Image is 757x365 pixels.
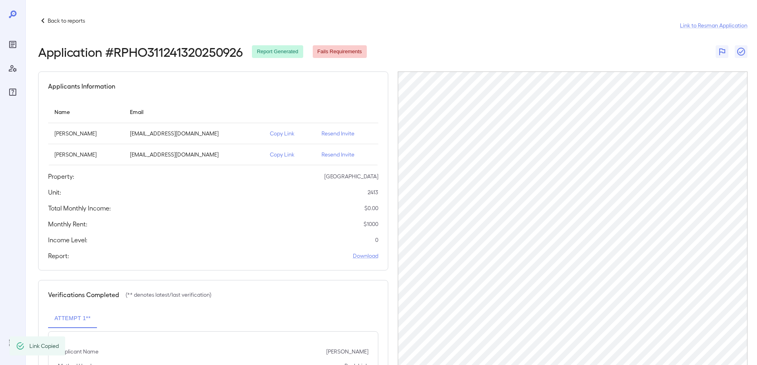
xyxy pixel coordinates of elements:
[270,129,309,137] p: Copy Link
[252,48,303,56] span: Report Generated
[48,172,74,181] h5: Property:
[126,291,211,299] p: (** denotes latest/last verification)
[6,86,19,98] div: FAQ
[130,129,257,137] p: [EMAIL_ADDRESS][DOMAIN_NAME]
[48,100,124,123] th: Name
[54,129,117,137] p: [PERSON_NAME]
[48,81,115,91] h5: Applicants Information
[58,348,99,355] p: Applicant Name
[48,203,111,213] h5: Total Monthly Income:
[368,188,378,196] p: 2413
[6,62,19,75] div: Manage Users
[680,21,747,29] a: Link to Resman Application
[48,235,87,245] h5: Income Level:
[313,48,367,56] span: Fails Requirements
[124,100,263,123] th: Email
[48,187,61,197] h5: Unit:
[48,251,69,261] h5: Report:
[54,151,117,158] p: [PERSON_NAME]
[270,151,309,158] p: Copy Link
[48,100,378,165] table: simple table
[735,45,747,58] button: Close Report
[364,204,378,212] p: $ 0.00
[48,309,97,328] button: Attempt 1**
[321,151,372,158] p: Resend Invite
[6,336,19,349] div: Log Out
[324,172,378,180] p: [GEOGRAPHIC_DATA]
[130,151,257,158] p: [EMAIL_ADDRESS][DOMAIN_NAME]
[29,339,59,353] div: Link Copied
[375,236,378,244] p: 0
[48,219,87,229] h5: Monthly Rent:
[6,38,19,51] div: Reports
[38,44,242,59] h2: Application # RPHO311241320250926
[364,220,378,228] p: $ 1000
[48,290,119,299] h5: Verifications Completed
[48,17,85,25] p: Back to reports
[326,348,368,355] p: [PERSON_NAME]
[716,45,728,58] button: Flag Report
[321,129,372,137] p: Resend Invite
[353,252,378,260] a: Download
